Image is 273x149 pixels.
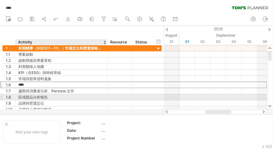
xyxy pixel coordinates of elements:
[102,136,153,141] div: ....
[6,58,15,63] div: 1.2
[6,64,15,69] div: 1.3
[6,100,15,106] div: 1.9
[18,100,104,106] div: 品牌與營運定位
[242,39,257,45] div: Friday, 5 September 2025
[18,106,104,112] div: 品牌核心價值詞彙表
[110,39,129,45] div: Resource
[67,128,101,133] div: Date:
[262,144,272,149] div: v 422
[179,39,195,45] div: Monday, 1 September 2025
[102,120,153,125] div: ....
[164,39,179,45] div: Sunday, 31 August 2025
[6,76,15,82] div: 1.5
[6,82,15,88] div: 1.6
[18,70,104,76] div: KPI（含ESG）與時程草稿
[6,88,15,94] div: 1.7
[195,39,211,45] div: Tuesday, 2 September 2025
[18,45,104,51] div: 前期輔導（2025/7～11）｜市場定位與營運策略設計
[18,76,104,82] div: 市場與競爭資料蒐集
[6,51,15,57] div: 1.1
[135,39,149,45] div: Status
[6,106,15,112] div: 1.10
[6,70,15,76] div: 1.4
[257,39,273,45] div: Saturday, 6 September 2025
[3,121,60,143] div: Add your own logo
[67,120,101,125] div: Project:
[18,39,104,45] div: Activity
[18,58,104,63] div: 啟動簡報與專案章程
[6,45,15,51] div: 1
[211,39,226,45] div: Wednesday, 3 September 2025
[67,136,101,141] div: Project Number
[6,94,15,100] div: 1.8
[102,128,153,133] div: ....
[18,64,104,69] div: 利害關係人地圖
[18,94,104,100] div: 區域競品分析報告
[18,88,104,94] div: 趨勢與消費者分析、Persona 文件
[226,39,242,45] div: Thursday, 4 September 2025
[18,51,104,57] div: 專案啟動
